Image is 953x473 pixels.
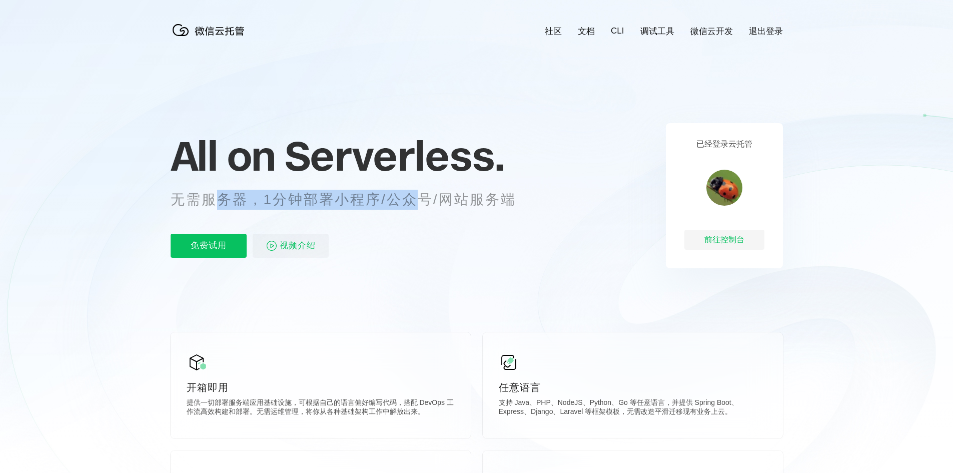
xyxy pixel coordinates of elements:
[187,380,455,394] p: 开箱即用
[187,398,455,418] p: 提供一切部署服务端应用基础设施，可根据自己的语言偏好编写代码，搭配 DevOps 工作流高效构建和部署。无需运维管理，将你从各种基础架构工作中解放出来。
[171,131,275,181] span: All on
[171,20,251,40] img: 微信云托管
[611,26,624,36] a: CLI
[171,190,535,210] p: 无需服务器，1分钟部署小程序/公众号/网站服务端
[578,26,595,37] a: 文档
[696,139,752,150] p: 已经登录云托管
[749,26,783,37] a: 退出登录
[684,230,764,250] div: 前往控制台
[280,234,316,258] span: 视频介绍
[171,33,251,42] a: 微信云托管
[285,131,504,181] span: Serverless.
[266,240,278,252] img: video_play.svg
[545,26,562,37] a: 社区
[499,398,767,418] p: 支持 Java、PHP、NodeJS、Python、Go 等任意语言，并提供 Spring Boot、Express、Django、Laravel 等框架模板，无需改造平滑迁移现有业务上云。
[499,380,767,394] p: 任意语言
[640,26,674,37] a: 调试工具
[171,234,247,258] p: 免费试用
[690,26,733,37] a: 微信云开发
